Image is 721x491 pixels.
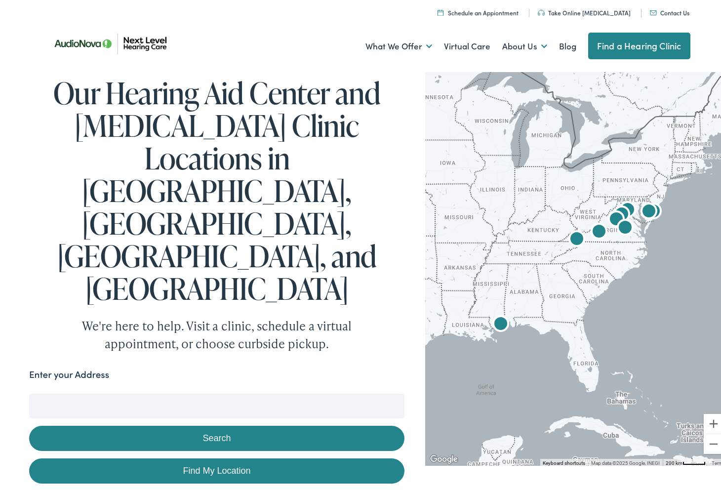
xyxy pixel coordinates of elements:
a: About Us [502,26,547,62]
img: Calendar icon representing the ability to schedule a hearing test or hearing aid appointment at N... [438,7,443,13]
img: Google [428,450,460,463]
input: Enter your address or zip code [29,391,404,416]
div: AudioNova [633,194,665,226]
a: Find My Location [29,456,404,481]
div: Next Level Hearing Care by AudioNova [583,214,615,246]
a: What We Offer [365,26,432,62]
div: AudioNova [606,197,638,229]
a: Open this area in Google Maps (opens a new window) [428,450,460,463]
div: AudioNova [601,202,632,234]
div: AudioNova [485,307,517,338]
label: Enter your Address [29,365,109,379]
a: Virtual Care [444,26,490,62]
a: Contact Us [650,6,690,14]
button: Keyboard shortcuts [543,457,585,464]
img: An icon symbolizing headphones, colored in teal, suggests audio-related services or features. [538,7,545,13]
div: AudioNova [612,193,643,224]
span: Map data ©2025 Google, INEGI [591,458,660,463]
div: AudioNova [609,210,641,242]
a: Find a Hearing Clinic [588,30,690,57]
button: Search [29,423,404,449]
a: Schedule an Appiontment [438,6,519,14]
img: An icon representing mail communication is presented in a unique teal color. [650,8,657,13]
div: We're here to help. Visit a clinic, schedule a virtual appointment, or choose curbside pickup. [59,315,375,350]
div: AudioNova [561,222,593,253]
span: 200 km [666,458,682,463]
button: Map Scale: 200 km per 43 pixels [663,456,709,463]
a: Take Online [MEDICAL_DATA] [538,6,631,14]
h1: Our Hearing Aid Center and [MEDICAL_DATA] Clinic Locations in [GEOGRAPHIC_DATA], [GEOGRAPHIC_DATA... [29,74,404,302]
a: Blog [559,26,576,62]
